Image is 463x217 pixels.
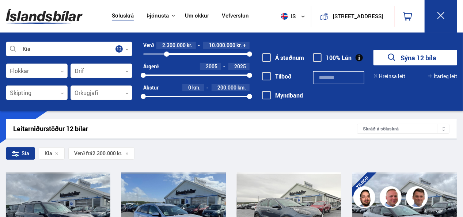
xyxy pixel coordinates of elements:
[6,3,28,25] button: Open LiveChat chat widget
[6,147,35,160] div: Sía
[222,12,249,20] a: Vefverslun
[315,6,390,27] a: [STREET_ADDRESS]
[262,73,292,80] label: Tilboð
[278,5,311,27] button: is
[143,64,159,69] div: Árgerð
[234,63,246,70] span: 2025
[281,13,288,20] img: svg+xml;base64,PHN2ZyB4bWxucz0iaHR0cDovL3d3dy53My5vcmcvMjAwMC9zdmciIHdpZHRoPSI1MTIiIGhlaWdodD0iNT...
[313,54,352,61] label: 100% Lán
[6,4,83,28] img: G0Ugv5HjCgRt.svg
[74,151,92,156] span: Verð frá
[354,187,376,209] img: nhp88E3Fdnt1Opn2.png
[236,42,242,48] span: kr.
[381,187,403,209] img: siFngHWaQ9KaOqBr.png
[373,73,406,79] button: Hreinsa leit
[357,124,449,134] div: Skráð á söluskrá
[143,42,154,48] div: Verð
[243,42,246,48] span: +
[185,12,209,20] a: Um okkur
[112,12,134,20] a: Söluskrá
[92,151,122,156] span: 2.300.000 kr.
[13,125,357,133] div: Leitarniðurstöður 12 bílar
[428,73,457,79] button: Ítarleg leit
[45,151,52,156] span: Kia
[162,42,186,49] span: 2.300.000
[209,42,235,49] span: 10.000.000
[278,13,296,20] span: is
[143,85,159,91] div: Akstur
[407,187,429,209] img: FbJEzSuNWCJXmdc-.webp
[217,84,236,91] span: 200.000
[147,12,169,19] button: Þjónusta
[373,50,457,65] button: Sýna 12 bíla
[262,92,303,99] label: Myndband
[192,85,201,91] span: km.
[331,13,385,19] button: [STREET_ADDRESS]
[238,85,246,91] span: km.
[188,84,191,91] span: 0
[262,54,304,61] label: Á staðnum
[206,63,217,70] span: 2005
[187,42,192,48] span: kr.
